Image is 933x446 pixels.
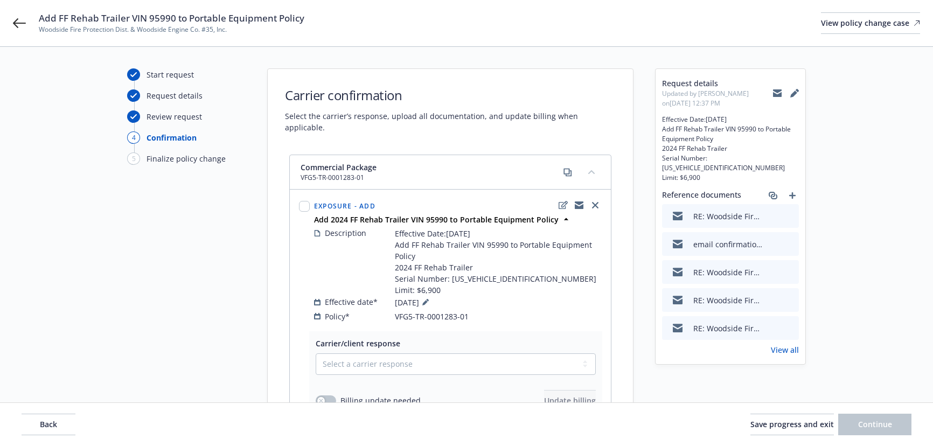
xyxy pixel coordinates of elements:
h1: Carrier confirmation [285,86,616,104]
button: preview file [785,295,795,306]
div: RE: Woodside Fire Protection District | Add FF Rehab Trailer VIN 95990 - Need additional information [693,267,763,278]
div: Confirmation [147,132,197,143]
span: Back [40,419,57,429]
div: RE: Woodside Fire Protection District | Add FF Rehab Trailer VIN 95990 - Need additional information [693,295,763,306]
div: RE: Woodside Fire Protection District | Add FF Rehab Trailer VIN 95990 - Need additional information [693,211,763,222]
a: View all [771,344,799,356]
span: [DATE] [395,296,432,309]
div: RE: Woodside Fire Protection District | Add FF Rehab Trailer VIN 95990 - Need additional information [693,323,763,334]
a: edit [556,199,569,212]
span: Effective Date:[DATE] Add FF Rehab Trailer VIN 95990 to Portable Equipment Policy 2024 FF Rehab T... [662,115,799,183]
button: preview file [785,323,795,334]
a: copy [561,166,574,179]
span: VFG5-TR-0001283-01 [395,311,469,322]
a: associate [767,189,779,202]
span: VFG5-TR-0001283-01 [301,173,377,183]
button: preview file [785,267,795,278]
span: Exposure - Add [314,201,375,211]
a: View policy change case [821,12,920,34]
div: Start request [147,69,194,80]
a: close [589,199,602,212]
button: download file [768,211,776,222]
a: copyLogging [573,199,586,212]
div: 5 [127,152,140,165]
button: collapse content [583,163,600,180]
span: Effective Date:[DATE] Add FF Rehab Trailer VIN 95990 to Portable Equipment Policy 2024 FF Rehab T... [395,228,602,296]
div: email confirmation received from carrier.msg [693,239,763,250]
span: Updated by [PERSON_NAME] on [DATE] 12:37 PM [662,89,773,108]
span: Save progress and exit [750,419,834,429]
button: download file [768,295,776,306]
button: Continue [838,414,911,435]
span: Billing update needed [340,395,421,406]
span: Policy* [325,311,350,322]
div: 4 [127,131,140,144]
div: Commercial PackageVFG5-TR-0001283-01copycollapse content [290,155,611,190]
span: Carrier/client response [316,338,400,349]
span: Select the carrier’s response, upload all documentation, and update billing when applicable. [285,110,616,133]
div: Review request [147,111,202,122]
span: Woodside Fire Protection Dist. & Woodside Engine Co. #35, Inc. [39,25,304,34]
button: download file [768,323,776,334]
div: Request details [147,90,203,101]
span: Effective date* [325,296,378,308]
span: Update billing [544,395,596,406]
span: Commercial Package [301,162,377,173]
span: Description [325,227,366,239]
button: download file [768,267,776,278]
button: preview file [785,211,795,222]
button: download file [768,239,776,250]
span: Continue [858,419,892,429]
button: Update billing [544,390,596,412]
span: Reference documents [662,189,741,202]
strong: Add 2024 FF Rehab Trailer VIN 95990 to Portable Equipment Policy [314,214,559,225]
div: View policy change case [821,13,920,33]
button: Back [22,414,75,435]
a: add [786,189,799,202]
button: preview file [785,239,795,250]
div: Finalize policy change [147,153,226,164]
button: Save progress and exit [750,414,834,435]
span: Add FF Rehab Trailer VIN 95990 to Portable Equipment Policy [39,12,304,25]
span: Request details [662,78,773,89]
